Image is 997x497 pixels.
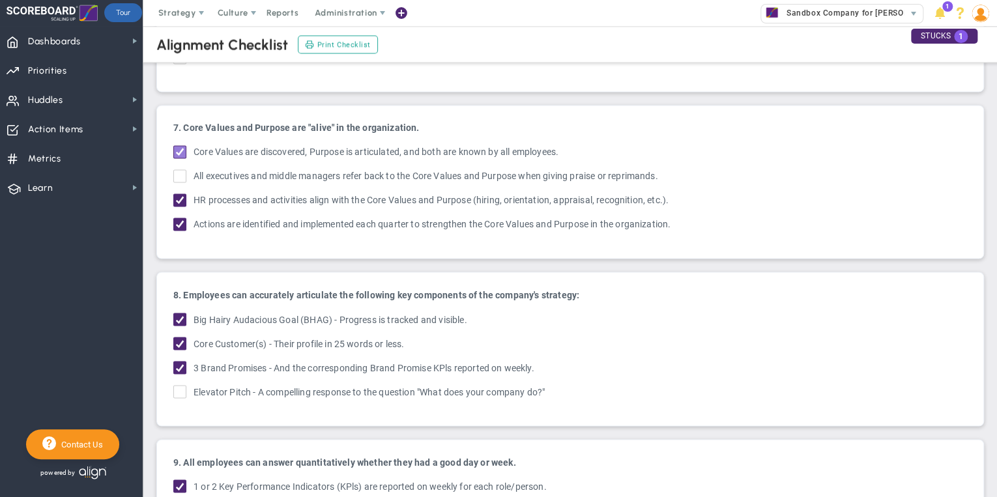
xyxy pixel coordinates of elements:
[28,87,63,114] span: Huddles
[26,462,160,483] div: Powered by Align
[911,29,977,44] div: STUCKS
[972,5,989,22] img: 59594.Person.photo
[780,5,940,21] span: Sandbox Company for [PERSON_NAME]
[28,116,83,143] span: Action Items
[28,57,67,85] span: Priorities
[194,337,404,352] span: Core Customer(s) - Their profile in 25 words or less.
[173,122,967,134] h4: 7. Core Values and Purpose are "alive" in the organization.
[158,8,196,18] span: Strategy
[194,361,534,376] span: 3 Brand Promises - And the corresponding Brand Promise KPls reported on weekly.
[298,35,378,53] button: Print Checklist
[194,313,467,328] span: Big Hairy Audacious Goal (BHAG) - Progress is tracked and visible.
[194,218,671,233] span: Actions are identified and implemented each quarter to strengthen the Core Values and Purpose in ...
[194,169,658,184] span: All executives and middle managers refer back to the Core Values and Purpose when giving praise o...
[156,36,288,53] div: Alignment Checklist
[173,289,967,300] h4: 8. Employees can accurately articulate the following key components of the company's strategy:
[764,5,780,21] img: 22339.Company.photo
[194,193,669,208] span: HR processes and activities align with the Core Values and Purpose (hiring, orientation, appraisa...
[173,456,967,468] h4: 9. All employees can answer quantitatively whether they had a good day or week.
[28,145,61,173] span: Metrics
[954,30,968,43] span: 1
[317,39,371,50] span: Print Checklist
[194,385,545,400] span: Elevator Pitch - A compelling response to the question "What does your company do?"
[28,28,81,55] span: Dashboards
[28,175,53,202] span: Learn
[942,1,953,12] span: 1
[56,440,103,449] span: Contact Us
[315,8,377,18] span: Administration
[904,5,923,23] span: select
[194,145,558,160] span: Core Values are discovered, Purpose is articulated, and both are known by all employees.
[218,8,248,18] span: Culture
[194,479,547,494] span: 1 or 2 Key Performance Indicators (KPls) are reported on weekly for each role/person.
